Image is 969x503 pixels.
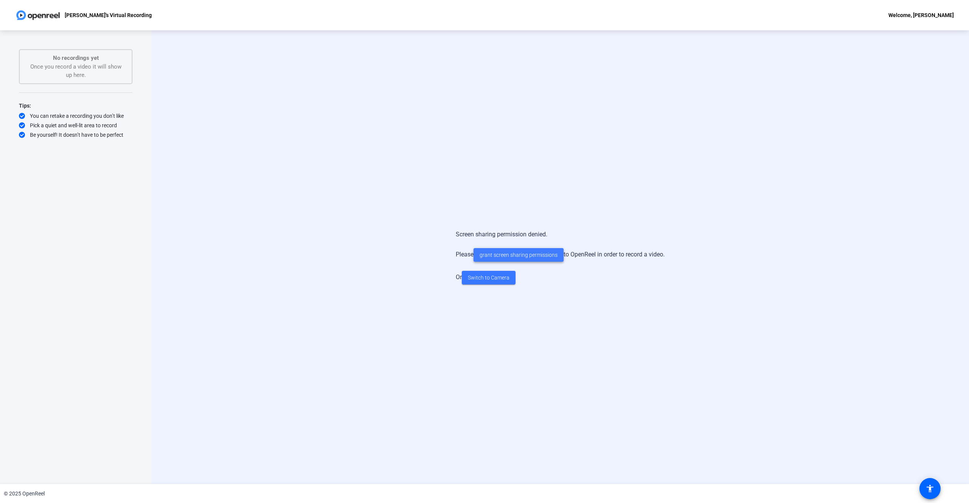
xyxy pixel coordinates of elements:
div: Welcome, [PERSON_NAME] [888,11,954,20]
button: Switch to Camera [462,271,516,284]
p: No recordings yet [27,54,124,62]
p: [PERSON_NAME]'s Virtual Recording [65,11,152,20]
div: Tips: [19,101,132,110]
span: Switch to Camera [468,274,509,282]
button: grant screen sharing permissions [474,248,564,262]
div: Screen sharing permission denied. Please to OpenReel in order to record a video. Or [456,222,665,292]
div: © 2025 OpenReel [4,490,45,498]
div: You can retake a recording you don’t like [19,112,132,120]
span: grant screen sharing permissions [480,251,558,259]
div: Pick a quiet and well-lit area to record [19,122,132,129]
div: Be yourself! It doesn’t have to be perfect [19,131,132,139]
mat-icon: accessibility [925,484,935,493]
img: OpenReel logo [15,8,61,23]
div: Once you record a video it will show up here. [27,54,124,80]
